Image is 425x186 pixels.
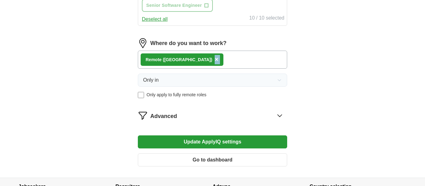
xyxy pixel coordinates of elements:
button: Only in [138,74,287,87]
button: Go to dashboard [138,153,287,166]
span: × [215,56,218,63]
img: filter [138,111,148,120]
div: 10 / 10 selected [249,14,284,23]
img: location.png [138,38,148,48]
div: Remote ([GEOGRAPHIC_DATA]) [146,57,212,63]
span: Advanced [150,112,177,120]
input: Only apply to fully remote roles [138,92,144,98]
button: Update ApplyIQ settings [138,135,287,148]
span: Only in [143,76,159,84]
span: Only apply to fully remote roles [147,92,206,98]
span: Senior Software Engineer [146,2,202,9]
button: Deselect all [142,16,168,23]
button: × [215,55,218,64]
label: Where do you want to work? [150,39,227,48]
